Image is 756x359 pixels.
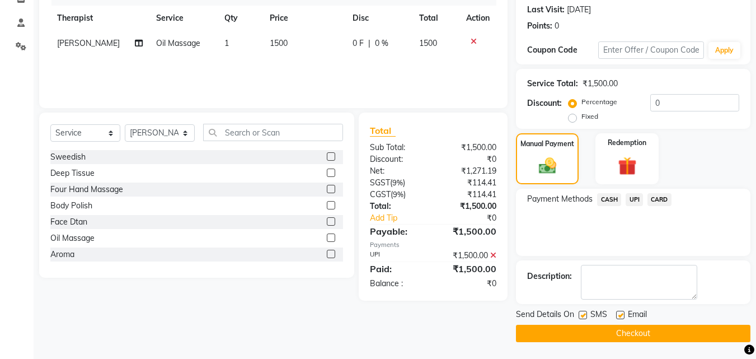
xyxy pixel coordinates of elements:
[50,6,149,31] th: Therapist
[368,38,370,49] span: |
[370,240,496,250] div: Payments
[50,184,123,195] div: Four Hand Massage
[433,278,505,290] div: ₹0
[527,193,593,205] span: Payment Methods
[361,212,445,224] a: Add Tip
[361,225,433,238] div: Payable:
[520,139,574,149] label: Manual Payment
[433,189,505,201] div: ₹114.41
[361,201,433,212] div: Total:
[361,153,433,165] div: Discount:
[555,20,559,32] div: 0
[527,20,552,32] div: Points:
[50,216,87,228] div: Face Dtan
[393,190,403,199] span: 9%
[375,38,388,49] span: 0 %
[50,151,86,163] div: Sweedish
[445,212,505,224] div: ₹0
[516,325,750,342] button: Checkout
[57,38,120,48] span: [PERSON_NAME]
[361,142,433,153] div: Sub Total:
[361,250,433,262] div: UPI
[433,177,505,189] div: ₹114.41
[597,193,621,206] span: CASH
[433,250,505,262] div: ₹1,500.00
[612,155,642,178] img: _gift.svg
[628,309,647,323] span: Email
[527,97,562,109] div: Discount:
[581,97,617,107] label: Percentage
[626,193,643,206] span: UPI
[270,38,288,48] span: 1500
[370,178,390,188] span: SGST
[583,78,618,90] div: ₹1,500.00
[527,44,598,56] div: Coupon Code
[361,262,433,276] div: Paid:
[361,189,433,201] div: ( )
[433,225,505,238] div: ₹1,500.00
[370,125,396,137] span: Total
[590,309,607,323] span: SMS
[361,278,433,290] div: Balance :
[567,4,591,16] div: [DATE]
[516,309,574,323] span: Send Details On
[224,38,229,48] span: 1
[392,178,403,187] span: 9%
[433,262,505,276] div: ₹1,500.00
[527,4,565,16] div: Last Visit:
[50,232,95,244] div: Oil Massage
[218,6,263,31] th: Qty
[346,6,412,31] th: Disc
[533,156,562,176] img: _cash.svg
[353,38,364,49] span: 0 F
[708,42,740,59] button: Apply
[361,177,433,189] div: ( )
[433,165,505,177] div: ₹1,271.19
[598,41,704,59] input: Enter Offer / Coupon Code
[50,200,92,212] div: Body Polish
[156,38,200,48] span: Oil Massage
[203,124,343,141] input: Search or Scan
[647,193,672,206] span: CARD
[433,201,505,212] div: ₹1,500.00
[433,142,505,153] div: ₹1,500.00
[459,6,496,31] th: Action
[581,111,598,122] label: Fixed
[50,167,95,179] div: Deep Tissue
[419,38,437,48] span: 1500
[433,153,505,165] div: ₹0
[608,138,646,148] label: Redemption
[527,271,572,282] div: Description:
[412,6,460,31] th: Total
[50,249,74,260] div: Aroma
[361,165,433,177] div: Net:
[527,78,578,90] div: Service Total:
[263,6,346,31] th: Price
[370,189,391,199] span: CGST
[149,6,218,31] th: Service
